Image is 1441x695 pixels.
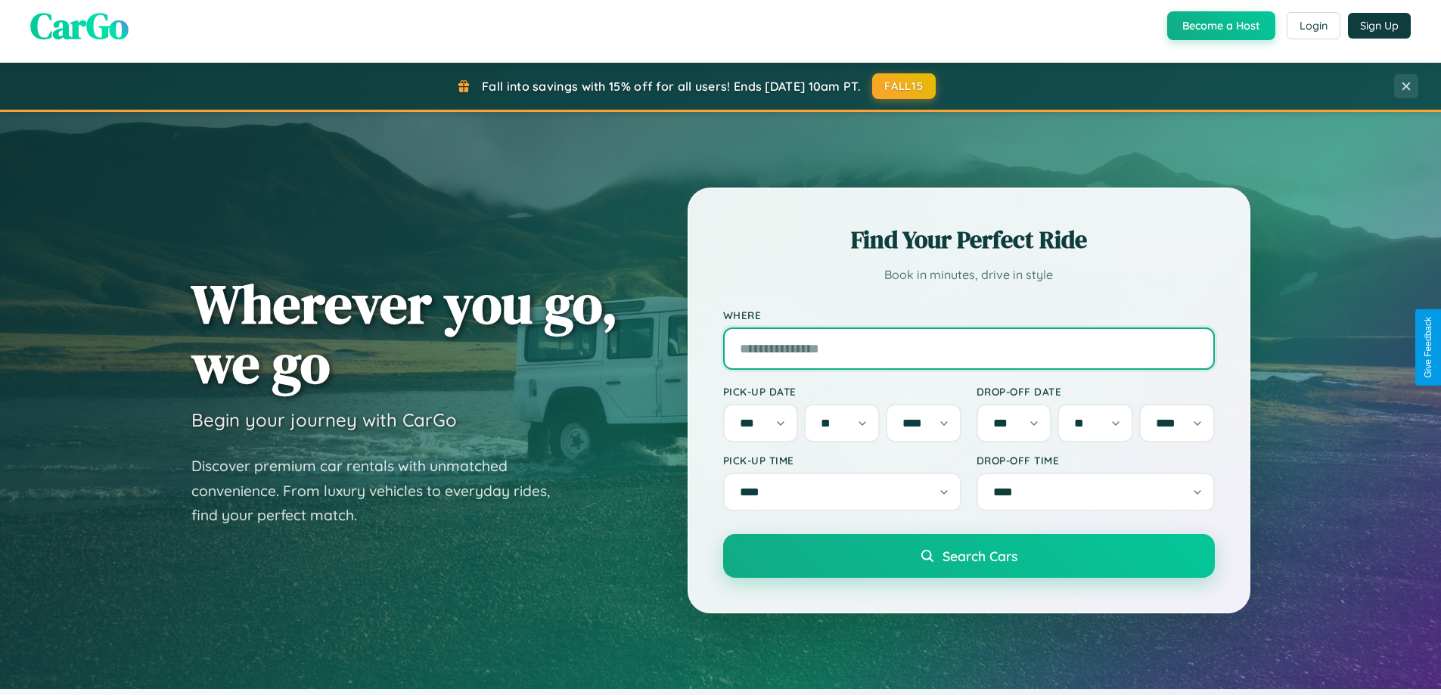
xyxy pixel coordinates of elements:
label: Pick-up Time [723,454,961,467]
button: Sign Up [1348,13,1411,39]
p: Discover premium car rentals with unmatched convenience. From luxury vehicles to everyday rides, ... [191,454,570,528]
button: FALL15 [872,73,936,99]
button: Search Cars [723,534,1215,578]
button: Become a Host [1167,11,1275,40]
button: Login [1287,12,1340,39]
label: Pick-up Date [723,385,961,398]
h3: Begin your journey with CarGo [191,408,457,431]
h2: Find Your Perfect Ride [723,223,1215,256]
div: Give Feedback [1423,317,1433,378]
label: Where [723,309,1215,321]
p: Book in minutes, drive in style [723,264,1215,286]
label: Drop-off Date [977,385,1215,398]
span: Search Cars [943,548,1017,564]
label: Drop-off Time [977,454,1215,467]
h1: Wherever you go, we go [191,274,618,393]
span: CarGo [30,1,129,51]
span: Fall into savings with 15% off for all users! Ends [DATE] 10am PT. [482,79,861,94]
